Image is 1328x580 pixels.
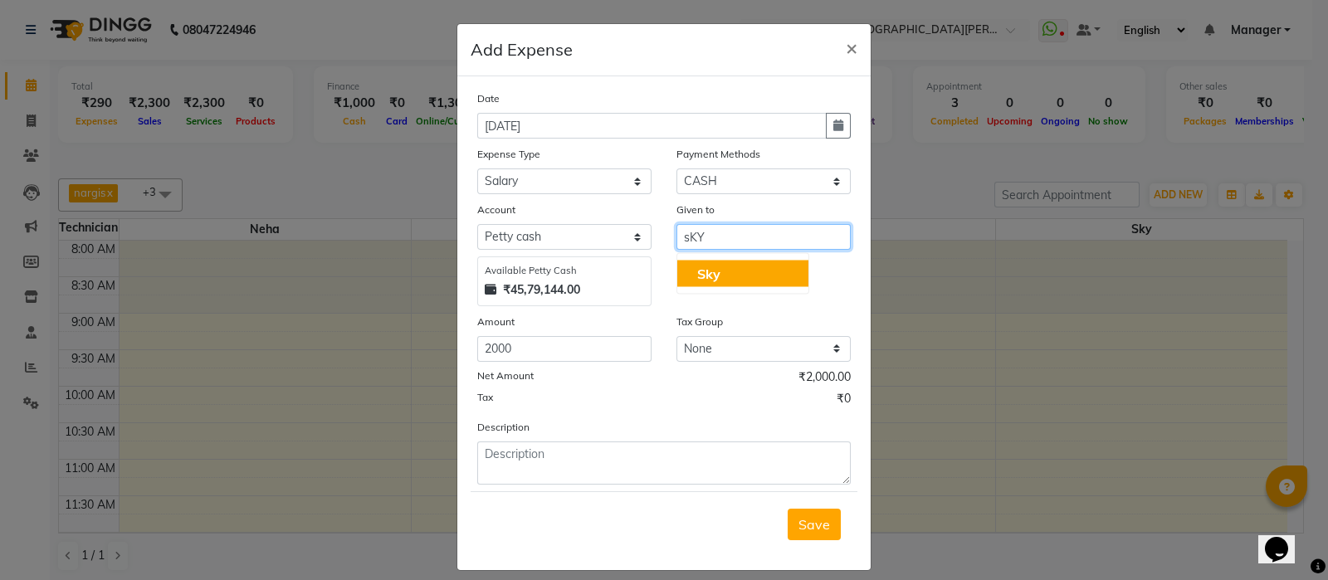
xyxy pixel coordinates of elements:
[676,314,723,329] label: Tax Group
[477,336,652,362] input: Amount
[798,368,851,390] span: ₹2,000.00
[477,390,493,405] label: Tax
[798,516,830,533] span: Save
[676,202,715,217] label: Given to
[788,509,841,540] button: Save
[471,37,573,62] h5: Add Expense
[832,24,871,71] button: Close
[477,147,540,162] label: Expense Type
[676,147,760,162] label: Payment Methods
[477,368,534,383] label: Net Amount
[477,91,500,106] label: Date
[477,202,515,217] label: Account
[503,281,580,299] strong: ₹45,79,144.00
[477,420,530,435] label: Description
[676,224,851,250] input: Given to
[1258,514,1311,563] iframe: chat widget
[477,314,515,329] label: Amount
[837,390,851,412] span: ₹0
[485,264,644,278] div: Available Petty Cash
[697,266,720,282] span: Sky
[846,35,857,60] span: ×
